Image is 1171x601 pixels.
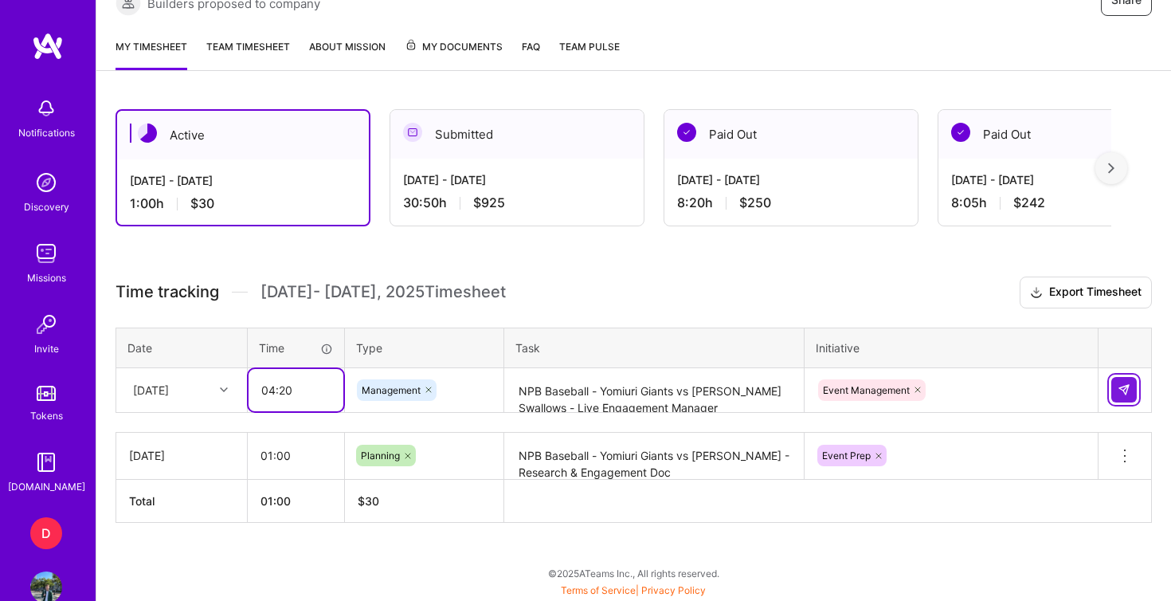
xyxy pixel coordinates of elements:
[405,38,503,70] a: My Documents
[133,382,169,399] div: [DATE]
[1108,163,1114,174] img: right
[405,38,503,56] span: My Documents
[362,384,421,396] span: Management
[390,110,644,159] div: Submitted
[345,328,504,367] th: Type
[116,282,219,302] span: Time tracking
[504,328,805,367] th: Task
[206,38,290,70] a: Team timesheet
[823,384,910,396] span: Event Management
[403,171,631,188] div: [DATE] - [DATE]
[24,198,69,215] div: Discovery
[26,517,66,549] a: D
[522,38,540,70] a: FAQ
[309,38,386,70] a: About Mission
[30,407,63,424] div: Tokens
[822,450,871,462] span: Event Prep
[361,450,400,462] span: Planning
[18,124,75,141] div: Notifications
[248,434,344,477] input: HH:MM
[677,123,696,142] img: Paid Out
[116,38,187,70] a: My timesheet
[561,584,706,596] span: |
[1030,285,1043,301] i: icon Download
[190,195,214,212] span: $30
[37,386,56,401] img: tokens
[220,386,228,394] i: icon Chevron
[34,340,59,357] div: Invite
[27,269,66,286] div: Missions
[30,92,62,124] img: bell
[116,479,248,522] th: Total
[116,328,248,367] th: Date
[1111,377,1138,403] div: null
[1118,383,1130,396] img: Submit
[1020,277,1152,308] button: Export Timesheet
[506,434,802,479] textarea: NPB Baseball - Yomiuri Giants vs [PERSON_NAME] - Research & Engagement Doc
[561,584,636,596] a: Terms of Service
[951,123,970,142] img: Paid Out
[739,194,771,211] span: $250
[96,553,1171,593] div: © 2025 ATeams Inc., All rights reserved.
[130,172,356,189] div: [DATE] - [DATE]
[249,369,343,411] input: HH:MM
[677,171,905,188] div: [DATE] - [DATE]
[260,282,506,302] span: [DATE] - [DATE] , 2025 Timesheet
[30,517,62,549] div: D
[130,195,356,212] div: 1:00 h
[473,194,505,211] span: $925
[641,584,706,596] a: Privacy Policy
[8,478,85,495] div: [DOMAIN_NAME]
[138,124,157,143] img: Active
[30,238,62,269] img: teamwork
[117,111,369,159] div: Active
[259,340,333,356] div: Time
[403,123,422,142] img: Submitted
[664,110,918,159] div: Paid Out
[30,167,62,198] img: discovery
[1013,194,1045,211] span: $242
[559,38,620,70] a: Team Pulse
[129,447,234,464] div: [DATE]
[816,340,1087,356] div: Initiative
[677,194,905,211] div: 8:20 h
[358,494,379,508] span: $ 30
[248,479,345,522] th: 01:00
[30,308,62,340] img: Invite
[32,32,64,61] img: logo
[559,41,620,53] span: Team Pulse
[506,370,802,412] textarea: NPB Baseball - Yomiuri Giants vs [PERSON_NAME] Swallows - Live Engagement Manager
[403,194,631,211] div: 30:50 h
[30,446,62,478] img: guide book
